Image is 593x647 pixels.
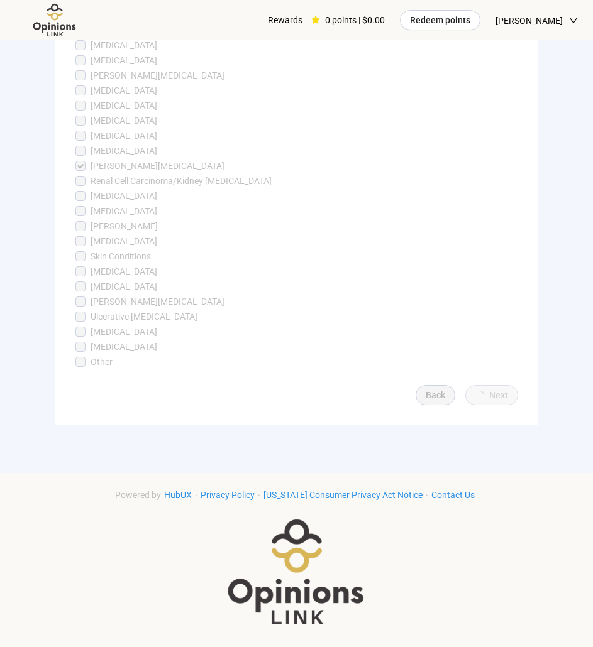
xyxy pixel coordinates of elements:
p: [MEDICAL_DATA] [91,280,157,293]
p: [MEDICAL_DATA] [91,204,157,218]
p: [MEDICAL_DATA] [91,234,157,248]
p: [MEDICAL_DATA] [91,144,157,158]
span: down [569,16,578,25]
p: [MEDICAL_DATA] [91,189,157,203]
span: [PERSON_NAME] [496,1,563,41]
span: star [311,16,320,24]
button: Redeem points [400,10,480,30]
span: Redeem points [410,13,470,27]
p: [MEDICAL_DATA] [91,129,157,143]
span: loading [475,391,484,400]
div: · · · [115,488,478,502]
p: Skin Conditions [91,249,151,263]
a: Contact Us [428,490,478,500]
p: Other [91,355,113,369]
p: [PERSON_NAME] [91,219,158,233]
a: Back [416,385,455,405]
p: Renal Cell Carcinoma/Kidney [MEDICAL_DATA] [91,174,272,188]
p: [MEDICAL_DATA] [91,340,157,354]
span: Back [426,388,445,402]
button: Next [465,385,518,405]
p: Ulcerative [MEDICAL_DATA] [91,310,197,323]
p: [MEDICAL_DATA] [91,114,157,128]
p: [MEDICAL_DATA] [91,53,157,67]
p: [MEDICAL_DATA] [91,84,157,97]
a: [US_STATE] Consumer Privacy Act Notice [260,490,426,500]
span: Next [489,388,508,402]
p: [MEDICAL_DATA] [91,38,157,52]
a: HubUX [161,490,195,500]
p: [PERSON_NAME][MEDICAL_DATA] [91,159,224,173]
a: Privacy Policy [197,490,258,500]
p: [MEDICAL_DATA] [91,325,157,339]
p: [MEDICAL_DATA] [91,264,157,278]
p: [PERSON_NAME][MEDICAL_DATA] [91,68,224,82]
p: [PERSON_NAME][MEDICAL_DATA] [91,295,224,308]
p: [MEDICAL_DATA] [91,99,157,112]
span: Powered by [115,490,161,500]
